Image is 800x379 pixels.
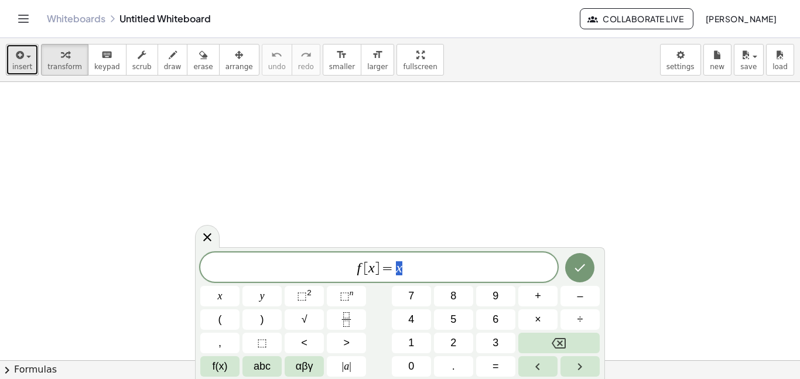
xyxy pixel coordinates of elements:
button: fullscreen [396,44,443,76]
i: redo [300,48,312,62]
span: undo [268,63,286,71]
var: x [396,260,402,275]
a: Whiteboards [47,13,105,25]
button: keyboardkeypad [88,44,127,76]
button: Superscript [327,286,366,306]
button: [PERSON_NAME] [696,8,786,29]
span: 8 [450,288,456,304]
sup: n [350,288,354,297]
span: smaller [329,63,355,71]
button: settings [660,44,701,76]
span: ) [261,312,264,327]
button: load [766,44,794,76]
span: 4 [408,312,414,327]
var: x [368,260,375,275]
button: ( [200,309,240,330]
span: × [535,312,541,327]
span: insert [12,63,32,71]
span: y [260,288,265,304]
span: [PERSON_NAME] [705,13,777,24]
span: save [740,63,757,71]
span: = [380,261,396,275]
span: redo [298,63,314,71]
span: f(x) [213,358,228,374]
var: f [357,260,361,275]
span: scrub [132,63,152,71]
button: 7 [392,286,431,306]
i: format_size [336,48,347,62]
button: 9 [476,286,515,306]
span: | [342,360,344,372]
button: new [703,44,731,76]
button: Left arrow [518,356,558,377]
button: transform [41,44,88,76]
span: 7 [408,288,414,304]
span: + [535,288,541,304]
button: save [734,44,764,76]
span: Collaborate Live [590,13,683,24]
span: ⬚ [257,335,267,351]
span: larger [367,63,388,71]
span: 5 [450,312,456,327]
button: Fraction [327,309,366,330]
button: 4 [392,309,431,330]
span: , [218,335,221,351]
span: 3 [493,335,498,351]
span: abc [254,358,271,374]
span: transform [47,63,82,71]
span: 0 [408,358,414,374]
button: Plus [518,286,558,306]
button: 3 [476,333,515,353]
button: Equals [476,356,515,377]
button: Squared [285,286,324,306]
span: 2 [450,335,456,351]
span: √ [302,312,307,327]
button: Done [565,253,594,282]
button: format_sizelarger [361,44,394,76]
button: 0 [392,356,431,377]
button: 2 [434,333,473,353]
span: load [772,63,788,71]
button: redoredo [292,44,320,76]
button: Times [518,309,558,330]
button: , [200,333,240,353]
span: = [493,358,499,374]
span: ] [375,261,380,275]
button: 5 [434,309,473,330]
span: | [349,360,351,372]
i: undo [271,48,282,62]
button: 1 [392,333,431,353]
button: Alphabet [242,356,282,377]
button: Square root [285,309,324,330]
button: Toggle navigation [14,9,33,28]
span: new [710,63,724,71]
span: ⬚ [297,290,307,302]
button: ) [242,309,282,330]
span: . [452,358,455,374]
button: Absolute value [327,356,366,377]
i: format_size [372,48,383,62]
span: – [577,288,583,304]
span: > [343,335,350,351]
button: insert [6,44,39,76]
span: < [301,335,307,351]
button: undoundo [262,44,292,76]
span: [ [364,261,368,275]
button: y [242,286,282,306]
span: arrange [225,63,253,71]
button: Greek alphabet [285,356,324,377]
i: keyboard [101,48,112,62]
button: arrange [219,44,259,76]
span: fullscreen [403,63,437,71]
button: . [434,356,473,377]
span: αβγ [296,358,313,374]
span: erase [193,63,213,71]
sup: 2 [307,288,312,297]
button: Right arrow [560,356,600,377]
button: 6 [476,309,515,330]
button: 8 [434,286,473,306]
button: Backspace [518,333,600,353]
button: Greater than [327,333,366,353]
button: Divide [560,309,600,330]
button: Collaborate Live [580,8,693,29]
